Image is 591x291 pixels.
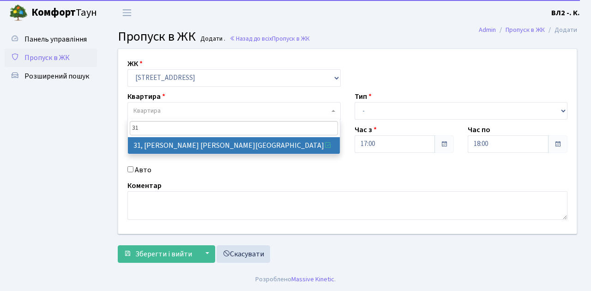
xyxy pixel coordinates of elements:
[199,35,225,43] small: Додати .
[465,20,591,40] nav: breadcrumb
[217,245,270,263] a: Скасувати
[24,34,87,44] span: Панель управління
[506,25,545,35] a: Пропуск в ЖК
[355,124,377,135] label: Час з
[545,25,577,35] li: Додати
[127,180,162,191] label: Коментар
[115,5,139,20] button: Переключити навігацію
[272,34,310,43] span: Пропуск в ЖК
[135,249,192,259] span: Зберегти і вийти
[5,48,97,67] a: Пропуск в ЖК
[9,4,28,22] img: logo.png
[551,7,580,18] a: ВЛ2 -. К.
[5,30,97,48] a: Панель управління
[127,91,165,102] label: Квартира
[128,137,340,154] li: 31, [PERSON_NAME] [PERSON_NAME][GEOGRAPHIC_DATA]
[24,71,89,81] span: Розширений пошук
[133,106,161,115] span: Квартира
[135,164,151,176] label: Авто
[291,274,334,284] a: Massive Kinetic
[355,91,372,102] label: Тип
[468,124,490,135] label: Час по
[24,53,70,63] span: Пропуск в ЖК
[127,58,143,69] label: ЖК
[118,27,196,46] span: Пропуск в ЖК
[255,274,336,285] div: Розроблено .
[5,67,97,85] a: Розширений пошук
[31,5,76,20] b: Комфорт
[229,34,310,43] a: Назад до всіхПропуск в ЖК
[31,5,97,21] span: Таун
[479,25,496,35] a: Admin
[551,8,580,18] b: ВЛ2 -. К.
[118,245,198,263] button: Зберегти і вийти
